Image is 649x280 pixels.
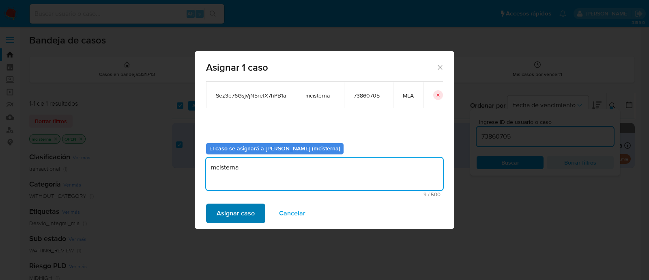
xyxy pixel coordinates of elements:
[279,204,305,222] span: Cancelar
[195,51,454,229] div: assign-modal
[206,63,436,72] span: Asignar 1 caso
[305,92,334,99] span: mcisterna
[433,90,443,100] button: icon-button
[208,192,441,197] span: Máximo 500 caracteres
[216,92,286,99] span: Sez3e76GsjVjN5refX7hPB1a
[436,63,443,71] button: Cerrar ventana
[209,144,340,152] b: El caso se asignará a [PERSON_NAME] (mcisterna)
[217,204,255,222] span: Asignar caso
[403,92,414,99] span: MLA
[206,158,443,190] textarea: mcisterna
[354,92,383,99] span: 73860705
[206,204,265,223] button: Asignar caso
[269,204,316,223] button: Cancelar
